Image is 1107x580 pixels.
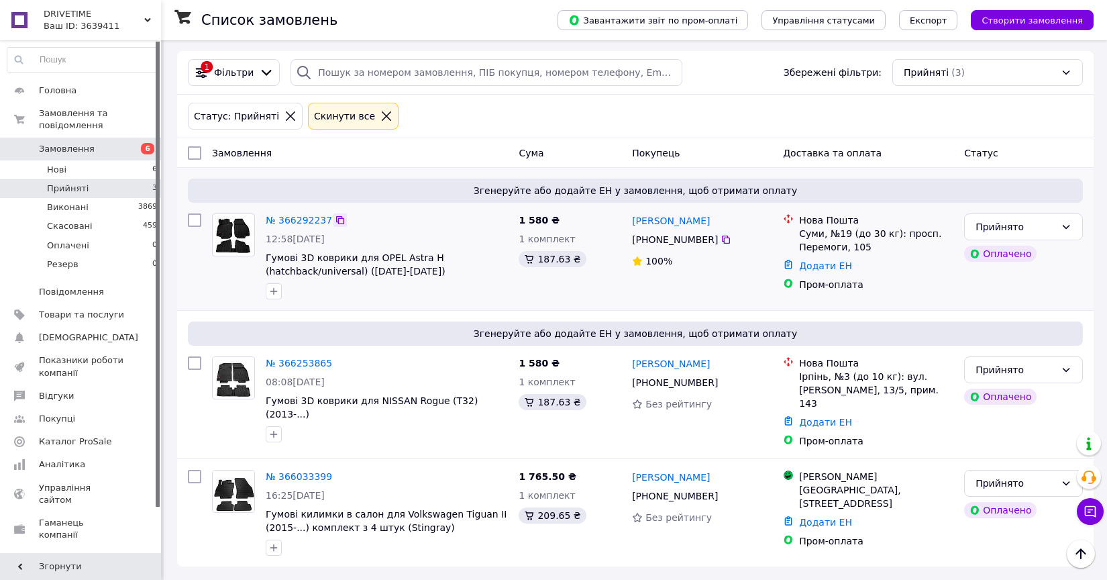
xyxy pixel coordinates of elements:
div: Cкинути все [311,109,378,124]
span: DRIVETIME [44,8,144,20]
span: 1 765.50 ₴ [519,471,576,482]
span: Повідомлення [39,286,104,298]
span: Маркет [39,552,73,564]
span: Замовлення [39,143,95,155]
span: Каталог ProSale [39,436,111,448]
a: Додати ЕН [799,260,852,271]
span: 0 [152,240,157,252]
div: Пром-оплата [799,278,953,291]
button: Управління статусами [761,10,886,30]
span: Показники роботи компанії [39,354,124,379]
a: Гумові 3D коврики для NISSAN Rogue (T32) (2013-...) [266,395,478,420]
button: Експорт [899,10,958,30]
span: Управління статусами [772,15,875,26]
span: 100% [645,256,672,267]
span: Покупець [632,148,680,158]
a: [PERSON_NAME] [632,214,710,228]
div: [PERSON_NAME] [799,470,953,483]
span: Експорт [910,15,947,26]
span: [DEMOGRAPHIC_DATA] [39,332,138,344]
a: Гумові килимки в салон для Volkswagen Tiguan II (2015-...) комплект з 4 штук (Stingray) [266,509,507,533]
span: Фільтри [214,66,254,79]
input: Пошук [7,48,158,72]
div: [GEOGRAPHIC_DATA], [STREET_ADDRESS] [799,483,953,510]
span: (3) [951,67,965,78]
div: [PHONE_NUMBER] [629,373,721,392]
div: Ваш ID: 3639411 [44,20,161,32]
div: Нова Пошта [799,213,953,227]
a: [PERSON_NAME] [632,471,710,484]
input: Пошук за номером замовлення, ПІБ покупця, номером телефону, Email, номером накладної [291,59,682,86]
span: 459 [143,220,157,232]
span: Покупці [39,413,75,425]
span: 1 комплект [519,490,575,501]
div: 209.65 ₴ [519,507,586,524]
div: 187.63 ₴ [519,394,586,410]
span: Резерв [47,258,78,271]
span: 1 580 ₴ [519,215,560,226]
span: Збережені фільтри: [784,66,882,79]
span: Відгуки [39,390,74,402]
span: 1 комплект [519,234,575,244]
img: Фото товару [213,216,254,254]
span: Згенеруйте або додайте ЕН у замовлення, щоб отримати оплату [193,184,1077,197]
a: Додати ЕН [799,417,852,428]
span: Завантажити звіт по пром-оплаті [568,14,737,26]
span: Прийняті [47,183,89,195]
a: Гумові 3D коврики для OPEL Astra H (hatchback/universal) ([DATE]-[DATE]) [266,252,445,277]
img: Фото товару [213,357,254,399]
span: 3 [152,183,157,195]
span: Управління сайтом [39,482,124,506]
span: 16:25[DATE] [266,490,325,501]
h1: Список замовлень [201,12,337,28]
span: 6 [152,164,157,176]
a: № 366253865 [266,358,332,369]
button: Наверх [1067,540,1095,568]
img: Фото товару [213,471,254,512]
span: 1 580 ₴ [519,358,560,369]
div: Прийнято [976,362,1055,377]
span: Аналітика [39,458,85,471]
a: № 366033399 [266,471,332,482]
span: Оплачені [47,240,89,252]
span: Замовлення [212,148,272,158]
span: Прийняті [904,66,949,79]
span: 08:08[DATE] [266,377,325,387]
span: 6 [141,143,154,154]
div: Суми, №19 (до 30 кг): просп. Перемоги, 105 [799,227,953,254]
div: Оплачено [964,389,1037,405]
span: 1 комплект [519,377,575,387]
div: Прийнято [976,476,1055,491]
span: Товари та послуги [39,309,124,321]
button: Створити замовлення [971,10,1094,30]
span: Згенеруйте або додайте ЕН у замовлення, щоб отримати оплату [193,327,1077,340]
a: [PERSON_NAME] [632,357,710,371]
span: Створити замовлення [982,15,1083,26]
span: Без рейтингу [645,512,712,523]
a: Фото товару [212,213,255,256]
span: Cума [519,148,543,158]
a: Додати ЕН [799,517,852,528]
div: Оплачено [964,502,1037,518]
a: Фото товару [212,356,255,399]
span: Статус [964,148,998,158]
span: 0 [152,258,157,271]
a: Фото товару [212,470,255,513]
button: Завантажити звіт по пром-оплаті [558,10,748,30]
div: [PHONE_NUMBER] [629,487,721,505]
span: Головна [39,85,76,97]
span: 3869 [138,201,157,213]
span: Гаманець компанії [39,517,124,541]
div: [PHONE_NUMBER] [629,230,721,249]
span: Замовлення та повідомлення [39,107,161,132]
div: Оплачено [964,246,1037,262]
div: Прийнято [976,220,1055,234]
span: Скасовані [47,220,93,232]
span: Без рейтингу [645,399,712,409]
span: Виконані [47,201,89,213]
button: Чат з покупцем [1077,498,1104,525]
span: 12:58[DATE] [266,234,325,244]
